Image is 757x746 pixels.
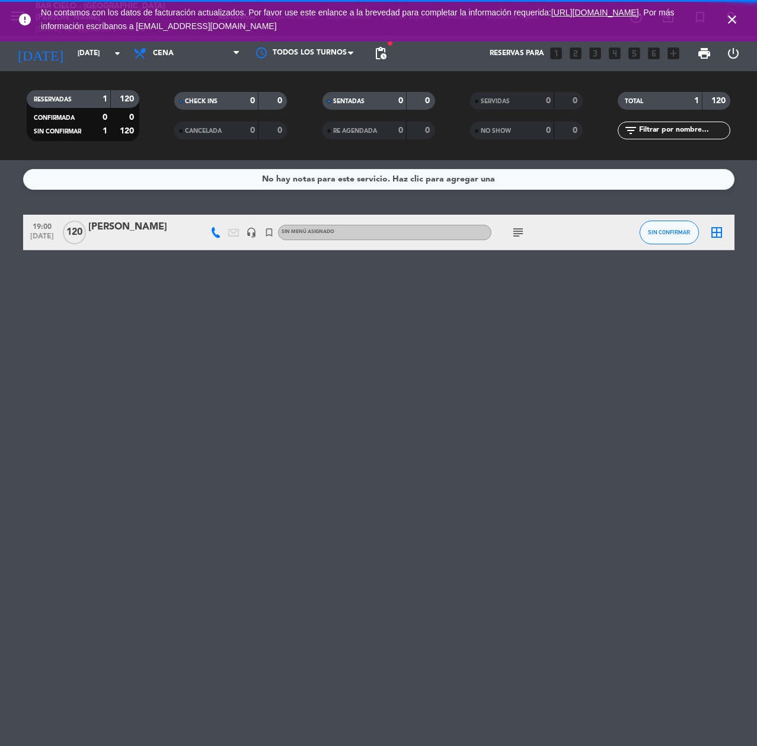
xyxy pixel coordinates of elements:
[246,227,257,238] i: headset_mic
[262,173,495,186] div: No hay notas para este servicio. Haz clic para agregar una
[333,98,365,104] span: SENTADAS
[648,229,690,235] span: SIN CONFIRMAR
[697,46,711,60] span: print
[103,95,107,103] strong: 1
[185,98,218,104] span: CHECK INS
[120,127,136,135] strong: 120
[624,123,638,138] i: filter_list
[282,229,334,234] span: Sin menú asignado
[387,40,394,47] span: fiber_manual_record
[710,225,724,240] i: border_all
[568,46,583,61] i: looks_two
[640,221,699,244] button: SIN CONFIRMAR
[638,124,730,137] input: Filtrar por nombre...
[546,126,551,135] strong: 0
[666,46,681,61] i: add_box
[548,46,564,61] i: looks_one
[711,97,728,105] strong: 120
[120,95,136,103] strong: 120
[34,97,72,103] span: RESERVADAS
[264,227,274,238] i: turned_in_not
[34,129,81,135] span: SIN CONFIRMAR
[694,97,699,105] strong: 1
[490,49,544,58] span: Reservas para
[425,126,432,135] strong: 0
[607,46,622,61] i: looks_4
[63,221,86,244] span: 120
[27,232,57,246] span: [DATE]
[511,225,525,240] i: subject
[551,8,639,17] a: [URL][DOMAIN_NAME]
[725,12,739,27] i: close
[110,46,124,60] i: arrow_drop_down
[573,126,580,135] strong: 0
[573,97,580,105] strong: 0
[250,126,255,135] strong: 0
[398,126,403,135] strong: 0
[34,115,75,121] span: CONFIRMADA
[41,8,674,31] span: No contamos con los datos de facturación actualizados. Por favor use este enlance a la brevedad p...
[27,219,57,232] span: 19:00
[373,46,388,60] span: pending_actions
[277,126,285,135] strong: 0
[481,98,510,104] span: SERVIDAS
[185,128,222,134] span: CANCELADA
[18,12,32,27] i: error
[9,40,72,66] i: [DATE]
[587,46,603,61] i: looks_3
[481,128,511,134] span: NO SHOW
[153,49,174,58] span: Cena
[129,113,136,122] strong: 0
[333,128,377,134] span: RE AGENDADA
[88,219,189,235] div: [PERSON_NAME]
[726,46,740,60] i: power_settings_new
[398,97,403,105] strong: 0
[41,8,674,31] a: . Por más información escríbanos a [EMAIL_ADDRESS][DOMAIN_NAME]
[646,46,662,61] i: looks_6
[546,97,551,105] strong: 0
[625,98,643,104] span: TOTAL
[719,36,748,71] div: LOG OUT
[103,127,107,135] strong: 1
[425,97,432,105] strong: 0
[627,46,642,61] i: looks_5
[250,97,255,105] strong: 0
[277,97,285,105] strong: 0
[103,113,107,122] strong: 0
